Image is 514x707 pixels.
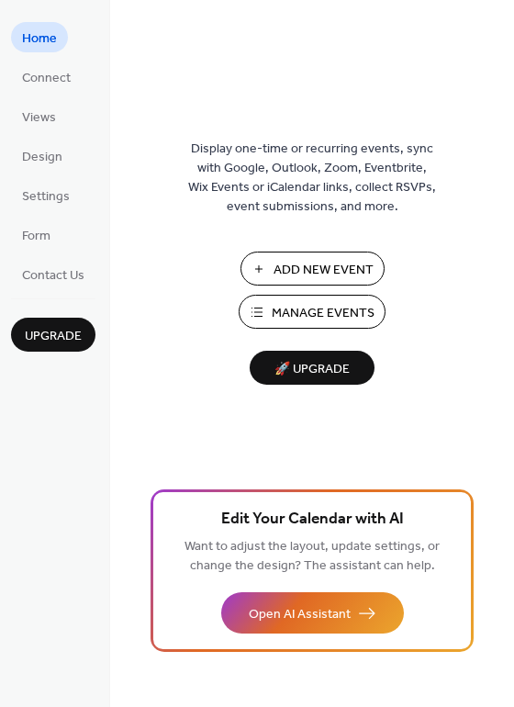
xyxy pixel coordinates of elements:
[11,259,95,289] a: Contact Us
[250,351,374,385] button: 🚀 Upgrade
[22,187,70,207] span: Settings
[221,507,404,533] span: Edit Your Calendar with AI
[249,605,351,624] span: Open AI Assistant
[22,69,71,88] span: Connect
[11,101,67,131] a: Views
[22,148,62,167] span: Design
[221,592,404,634] button: Open AI Assistant
[11,318,95,352] button: Upgrade
[11,140,73,171] a: Design
[22,29,57,49] span: Home
[239,295,385,329] button: Manage Events
[22,108,56,128] span: Views
[272,304,374,323] span: Manage Events
[274,261,374,280] span: Add New Event
[11,180,81,210] a: Settings
[188,140,436,217] span: Display one-time or recurring events, sync with Google, Outlook, Zoom, Eventbrite, Wix Events or ...
[22,227,50,246] span: Form
[11,219,61,250] a: Form
[22,266,84,286] span: Contact Us
[25,327,82,346] span: Upgrade
[11,62,82,92] a: Connect
[184,534,440,578] span: Want to adjust the layout, update settings, or change the design? The assistant can help.
[11,22,68,52] a: Home
[261,357,363,382] span: 🚀 Upgrade
[240,252,385,286] button: Add New Event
